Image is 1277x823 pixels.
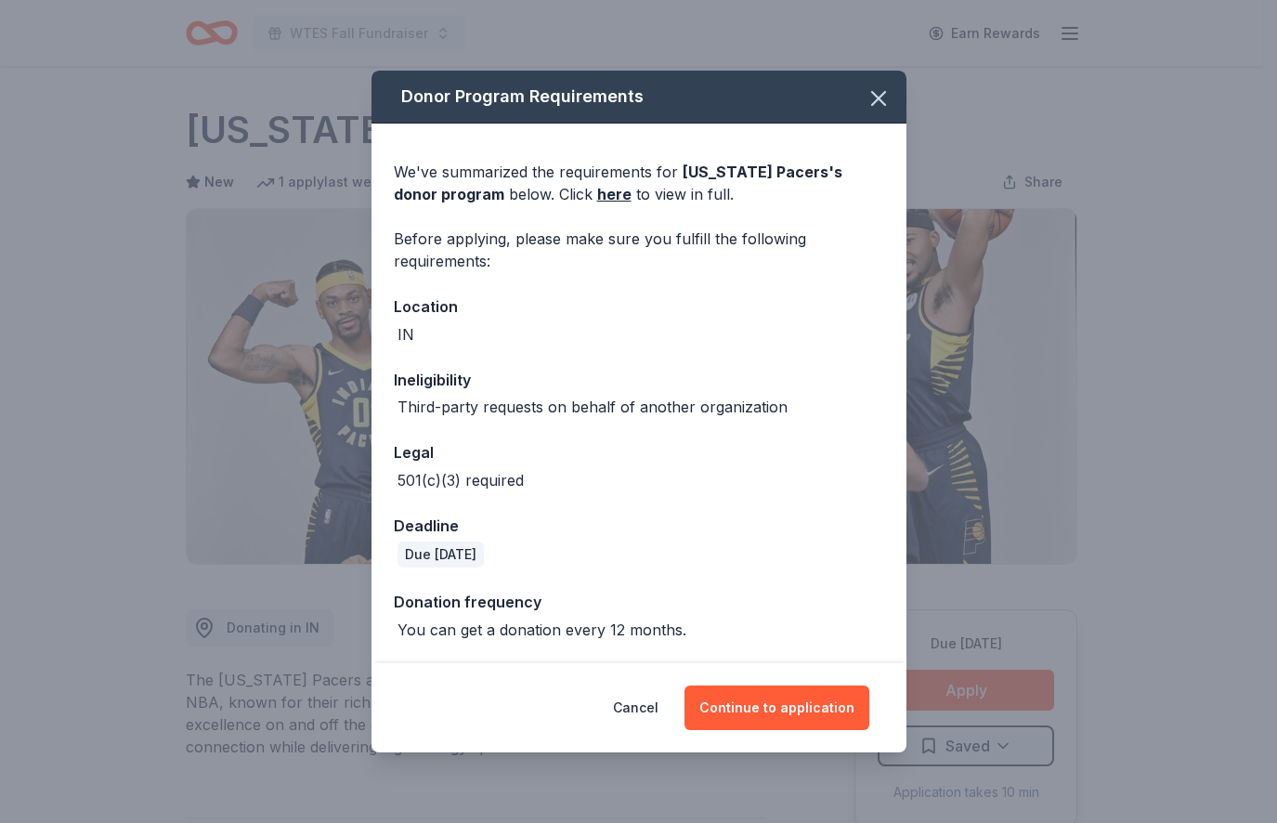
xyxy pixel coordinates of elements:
div: Due [DATE] [397,542,484,568]
div: Donor Program Requirements [371,71,906,124]
a: here [597,183,632,205]
div: Before applying, please make sure you fulfill the following requirements: [394,228,884,272]
button: Continue to application [684,686,869,730]
button: Cancel [613,686,658,730]
div: Third-party requests on behalf of another organization [397,396,788,418]
div: 501(c)(3) required [397,469,524,491]
div: Legal [394,440,884,464]
div: Donation frequency [394,590,884,614]
div: IN [397,323,414,346]
div: Ineligibility [394,368,884,392]
div: You can get a donation every 12 months. [397,619,686,641]
div: Deadline [394,514,884,538]
div: We've summarized the requirements for below. Click to view in full. [394,161,884,205]
div: Location [394,294,884,319]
